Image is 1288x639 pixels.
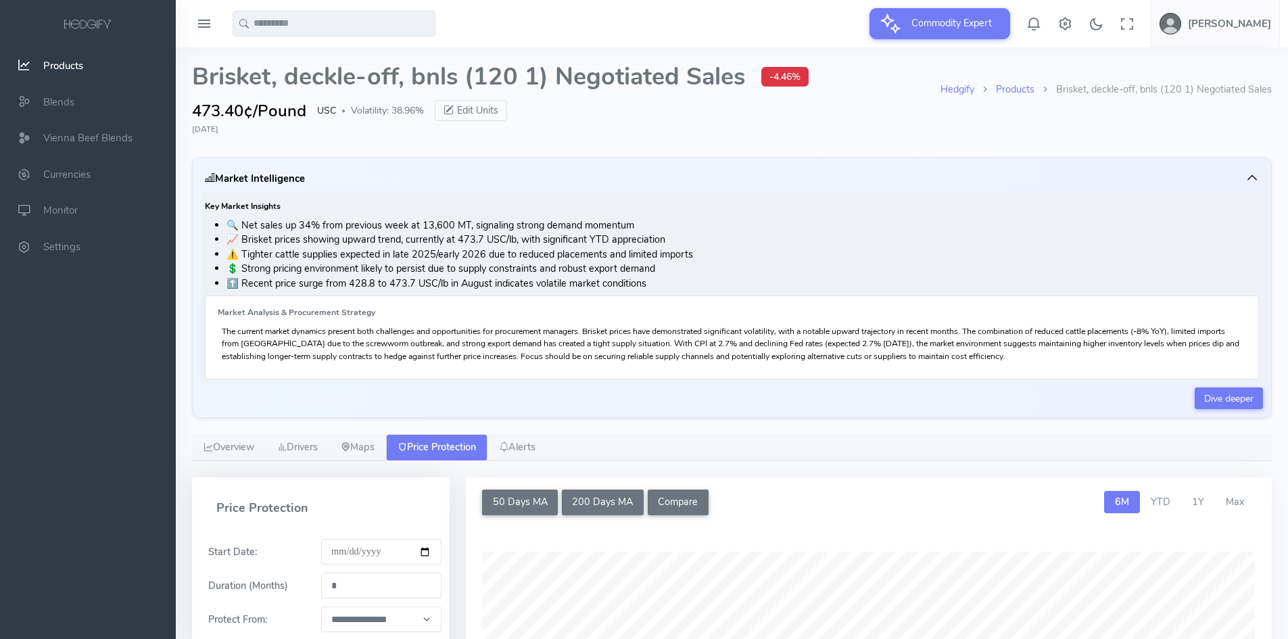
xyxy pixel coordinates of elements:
[43,168,91,181] span: Currencies
[226,277,1259,291] li: ⬆️ Recent price surge from 428.8 to 473.7 USC/lb in August indicates volatile market conditions
[266,434,329,461] a: Drivers
[1188,18,1271,29] h5: [PERSON_NAME]
[996,82,1034,96] a: Products
[222,325,1242,362] p: The current market dynamics present both challenges and opportunities for procurement managers. B...
[351,103,424,118] span: Volatility: 38.96%
[903,8,1000,38] span: Commodity Expert
[43,95,74,109] span: Blends
[487,434,547,461] a: Alerts
[341,108,345,114] span: ●
[1151,495,1170,508] span: YTD
[329,434,386,461] a: Maps
[562,490,644,515] button: 200 Days MA
[192,434,266,461] a: Overview
[1195,387,1263,409] a: Dive deeper
[317,103,336,118] span: USC
[226,262,1259,277] li: 💲 Strong pricing environment likely to persist due to supply constraints and robust export demand
[1034,82,1272,97] li: Brisket, deckle-off, bnls (120 1) Negotiated Sales
[192,99,306,123] span: 473.40¢/Pound
[192,64,745,91] span: Brisket, deckle-off, bnls (120 1) Negotiated Sales
[482,490,558,515] button: 50 Days MA
[226,233,1259,247] li: 📈 Brisket prices showing upward trend, currently at 473.7 USC/lb, with significant YTD appreciation
[1160,13,1181,34] img: user-image
[386,434,487,461] a: Price Protection
[62,18,114,32] img: logo
[200,490,442,527] h4: Price Protection
[1226,495,1245,508] span: Max
[205,202,1259,211] h6: Key Market Insights
[321,607,442,632] select: Default select example
[1192,495,1204,508] span: 1Y
[869,8,1010,39] button: Commodity Expert
[1115,495,1129,508] span: 6M
[201,166,1263,191] button: Market Intelligence
[435,100,507,122] button: Edit Units
[205,173,305,184] h5: Market Intelligence
[761,67,809,87] span: -4.46%
[218,308,1246,317] h6: Market Analysis & Procurement Strategy
[43,59,83,72] span: Products
[940,82,974,96] a: Hedgify
[200,545,265,560] label: Start Date:
[648,490,709,515] button: Compare
[200,613,275,628] label: Protect From:
[200,579,296,594] label: Duration (Months)
[43,204,78,218] span: Monitor
[43,240,80,254] span: Settings
[43,131,133,145] span: Vienna Beef Blends
[192,123,1272,135] div: [DATE]
[226,247,1259,262] li: ⚠️ Tighter cattle supplies expected in late 2025/early 2026 due to reduced placements and limited...
[869,16,1010,30] a: Commodity Expert
[226,218,1259,233] li: 🔍 Net sales up 34% from previous week at 13,600 MT, signaling strong demand momentum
